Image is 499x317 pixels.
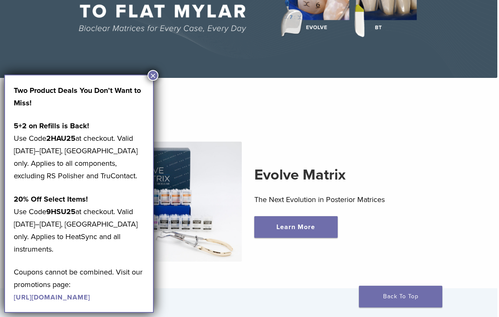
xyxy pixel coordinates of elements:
a: Back To Top [359,286,442,307]
a: Learn More [254,216,338,238]
a: [URL][DOMAIN_NAME] [14,293,90,302]
p: Use Code at checkout. Valid [DATE]–[DATE], [GEOGRAPHIC_DATA] only. Applies to HeatSync and all in... [14,193,144,255]
strong: 20% Off Select Items! [14,195,88,204]
h2: Evolve Matrix [254,165,438,185]
p: The Next Evolution in Posterior Matrices [254,193,438,206]
strong: 2HAU25 [46,134,75,143]
strong: 5+2 on Refills is Back! [14,121,89,130]
p: Coupons cannot be combined. Visit our promotions page: [14,266,144,303]
strong: 9HSU25 [46,207,75,216]
button: Close [148,70,158,81]
p: Use Code at checkout. Valid [DATE]–[DATE], [GEOGRAPHIC_DATA] only. Applies to all components, exc... [14,120,144,182]
strong: Two Product Deals You Don’t Want to Miss! [14,86,141,107]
